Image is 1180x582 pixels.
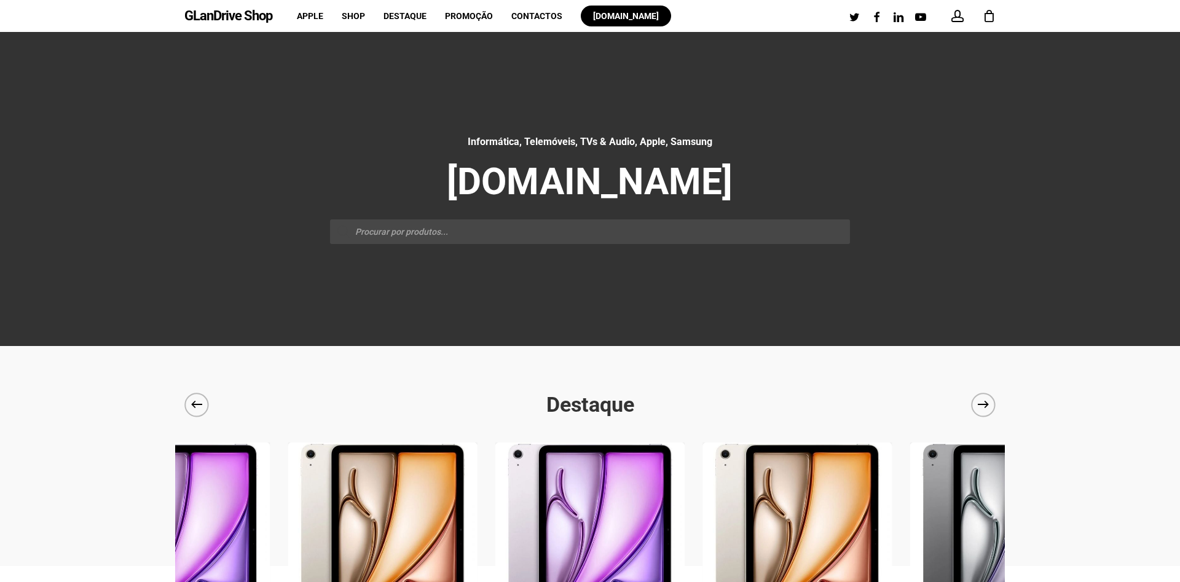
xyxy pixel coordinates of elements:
[383,12,427,20] a: Destaque
[445,12,493,20] a: Promoção
[297,12,323,20] a: Apple
[184,392,209,417] button: Previous
[175,391,1004,418] h2: Destaque
[330,159,850,205] h1: [DOMAIN_NAME]
[511,11,562,21] span: Contactos
[982,9,996,23] a: Cart
[593,11,659,21] span: [DOMAIN_NAME]
[342,11,365,21] span: Shop
[445,11,493,21] span: Promoção
[342,12,365,20] a: Shop
[297,11,323,21] span: Apple
[971,392,996,417] button: Next
[383,11,427,21] span: Destaque
[511,12,562,20] a: Contactos
[581,12,671,20] a: [DOMAIN_NAME]
[330,219,850,244] input: Procurar por produtos...
[184,9,272,23] a: GLanDrive Shop
[330,134,850,150] h5: Informática, Telemóveis, TVs & Audio, Apple, Samsung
